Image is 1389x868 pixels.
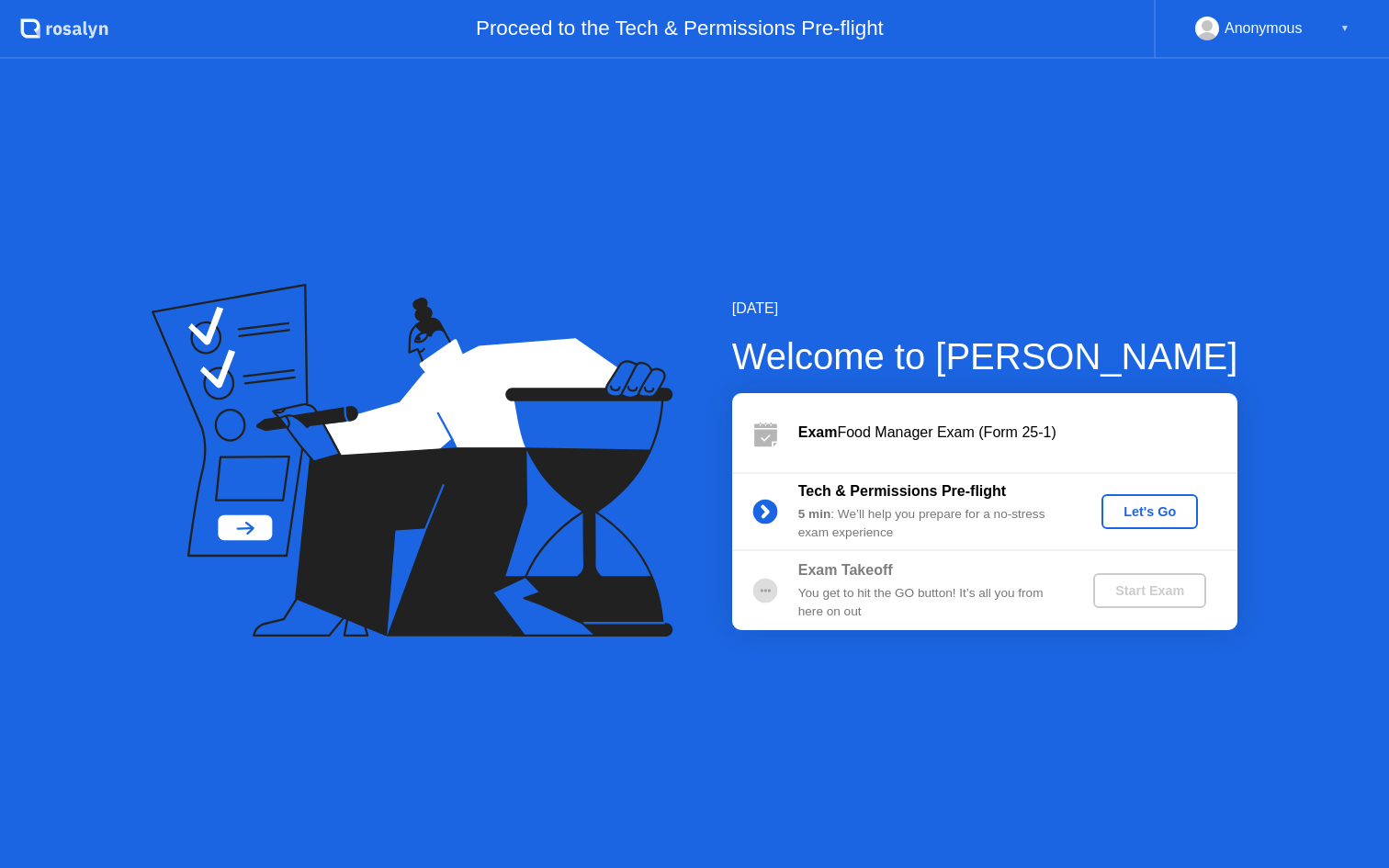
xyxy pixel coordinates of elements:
b: Tech & Permissions Pre-flight [798,483,1006,499]
b: Exam Takeoff [798,562,893,578]
div: [DATE] [732,298,1238,320]
div: Anonymous [1225,17,1303,40]
b: Exam [798,424,838,440]
button: Let's Go [1101,494,1198,529]
div: Start Exam [1101,583,1199,598]
div: Welcome to [PERSON_NAME] [732,329,1238,384]
button: Start Exam [1093,573,1206,608]
b: 5 min [798,507,831,521]
div: Let's Go [1109,504,1191,519]
div: You get to hit the GO button! It’s all you from here on out [798,584,1063,622]
div: ▼ [1340,17,1349,40]
div: Food Manager Exam (Form 25-1) [798,422,1237,444]
div: : We’ll help you prepare for a no-stress exam experience [798,505,1063,543]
